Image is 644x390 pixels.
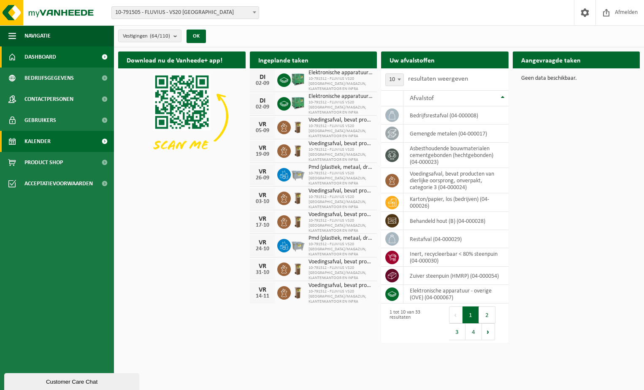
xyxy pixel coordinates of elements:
span: 10-791512 - FLUVIUS VS20 [GEOGRAPHIC_DATA]/MAGAZIJN, KLANTENKANTOOR EN INFRA [308,242,373,257]
span: 10-791512 - FLUVIUS VS20 [GEOGRAPHIC_DATA]/MAGAZIJN, KLANTENKANTOOR EN INFRA [308,147,373,162]
div: 17-10 [254,222,271,228]
div: VR [254,263,271,270]
span: 10-791512 - FLUVIUS VS20 [GEOGRAPHIC_DATA]/MAGAZIJN, KLANTENKANTOOR EN INFRA [308,100,373,115]
div: 03-10 [254,199,271,205]
span: 10-791512 - FLUVIUS VS20 [GEOGRAPHIC_DATA]/MAGAZIJN, KLANTENKANTOOR EN INFRA [308,195,373,210]
td: elektronische apparatuur - overige (OVE) (04-000067) [403,285,509,303]
label: resultaten weergeven [408,76,468,82]
span: 10-791512 - FLUVIUS VS20 [GEOGRAPHIC_DATA]/MAGAZIJN, KLANTENKANTOOR EN INFRA [308,289,373,304]
img: Download de VHEPlus App [118,68,246,164]
img: WB-0140-HPE-BN-01 [291,214,305,228]
button: Previous [449,306,463,323]
div: VR [254,216,271,222]
span: 10-791512 - FLUVIUS VS20 [GEOGRAPHIC_DATA]/MAGAZIJN, KLANTENKANTOOR EN INFRA [308,171,373,186]
div: VR [254,145,271,152]
span: Acceptatievoorwaarden [24,173,93,194]
td: restafval (04-000029) [403,230,509,248]
td: inert, recycleerbaar < 80% steenpuin (04-000030) [403,248,509,267]
span: Voedingsafval, bevat producten van dierlijke oorsprong, onverpakt, categorie 3 [308,188,373,195]
img: WB-0140-HPE-BN-01 [291,261,305,276]
iframe: chat widget [4,371,141,390]
span: Dashboard [24,46,56,68]
button: OK [187,30,206,43]
div: VR [254,121,271,128]
button: Vestigingen(64/110) [118,30,181,42]
span: Pmd (plastiek, metaal, drankkartons) (bedrijven) [308,235,373,242]
span: Kalender [24,131,51,152]
span: Vestigingen [123,30,170,43]
span: Afvalstof [410,95,434,102]
span: Navigatie [24,25,51,46]
img: WB-0140-HPE-BN-01 [291,190,305,205]
span: Voedingsafval, bevat producten van dierlijke oorsprong, onverpakt, categorie 3 [308,211,373,218]
span: Bedrijfsgegevens [24,68,74,89]
div: 26-09 [254,175,271,181]
count: (64/110) [150,33,170,39]
button: 2 [479,306,495,323]
span: 10-791512 - FLUVIUS VS20 [GEOGRAPHIC_DATA]/MAGAZIJN, KLANTENKANTOOR EN INFRA [308,265,373,281]
span: Elektronische apparatuur - overige (ove) [308,93,373,100]
div: 1 tot 10 van 33 resultaten [385,306,441,341]
td: zuiver steenpuin (HMRP) (04-000054) [403,267,509,285]
span: 10-791512 - FLUVIUS VS20 [GEOGRAPHIC_DATA]/MAGAZIJN, KLANTENKANTOOR EN INFRA [308,124,373,139]
button: 4 [465,323,482,340]
td: karton/papier, los (bedrijven) (04-000026) [403,193,509,212]
span: Voedingsafval, bevat producten van dierlijke oorsprong, onverpakt, categorie 3 [308,117,373,124]
td: voedingsafval, bevat producten van dierlijke oorsprong, onverpakt, categorie 3 (04-000024) [403,168,509,193]
span: Gebruikers [24,110,56,131]
p: Geen data beschikbaar. [521,76,632,81]
span: Contactpersonen [24,89,73,110]
div: VR [254,168,271,175]
span: 10-791505 - FLUVIUS - VS20 ANTWERPEN [112,7,259,19]
img: PB-HB-1400-HPE-GN-01 [291,96,305,110]
span: 10 [385,73,404,86]
div: VR [254,239,271,246]
h2: Aangevraagde taken [513,51,589,68]
div: DI [254,97,271,104]
span: Voedingsafval, bevat producten van dierlijke oorsprong, onverpakt, categorie 3 [308,141,373,147]
div: 02-09 [254,81,271,87]
img: WB-0140-HPE-BN-01 [291,119,305,134]
span: Elektronische apparatuur - overige (ove) [308,70,373,76]
img: WB-2500-GAL-GY-01 [291,238,305,252]
td: bedrijfsrestafval (04-000008) [403,106,509,125]
td: asbesthoudende bouwmaterialen cementgebonden (hechtgebonden) (04-000023) [403,143,509,168]
img: PB-HB-1400-HPE-GN-01 [291,72,305,87]
h2: Ingeplande taken [250,51,317,68]
span: Product Shop [24,152,63,173]
div: 14-11 [254,293,271,299]
span: Pmd (plastiek, metaal, drankkartons) (bedrijven) [308,164,373,171]
span: 10-791512 - FLUVIUS VS20 [GEOGRAPHIC_DATA]/MAGAZIJN, KLANTENKANTOOR EN INFRA [308,218,373,233]
span: 10-791505 - FLUVIUS - VS20 ANTWERPEN [111,6,259,19]
button: Next [482,323,495,340]
div: 05-09 [254,128,271,134]
h2: Uw afvalstoffen [381,51,443,68]
img: WB-2500-GAL-GY-01 [291,167,305,181]
div: VR [254,192,271,199]
img: WB-0140-HPE-BN-01 [291,285,305,299]
span: Voedingsafval, bevat producten van dierlijke oorsprong, onverpakt, categorie 3 [308,282,373,289]
div: VR [254,287,271,293]
td: gemengde metalen (04-000017) [403,125,509,143]
img: WB-0140-HPE-BN-01 [291,143,305,157]
h2: Download nu de Vanheede+ app! [118,51,231,68]
div: 24-10 [254,246,271,252]
div: 31-10 [254,270,271,276]
button: 3 [449,323,465,340]
span: Voedingsafval, bevat producten van dierlijke oorsprong, onverpakt, categorie 3 [308,259,373,265]
button: 1 [463,306,479,323]
td: behandeld hout (B) (04-000028) [403,212,509,230]
span: 10-791512 - FLUVIUS VS20 [GEOGRAPHIC_DATA]/MAGAZIJN, KLANTENKANTOOR EN INFRA [308,76,373,92]
div: 19-09 [254,152,271,157]
span: 10 [386,74,403,86]
div: 02-09 [254,104,271,110]
div: DI [254,74,271,81]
